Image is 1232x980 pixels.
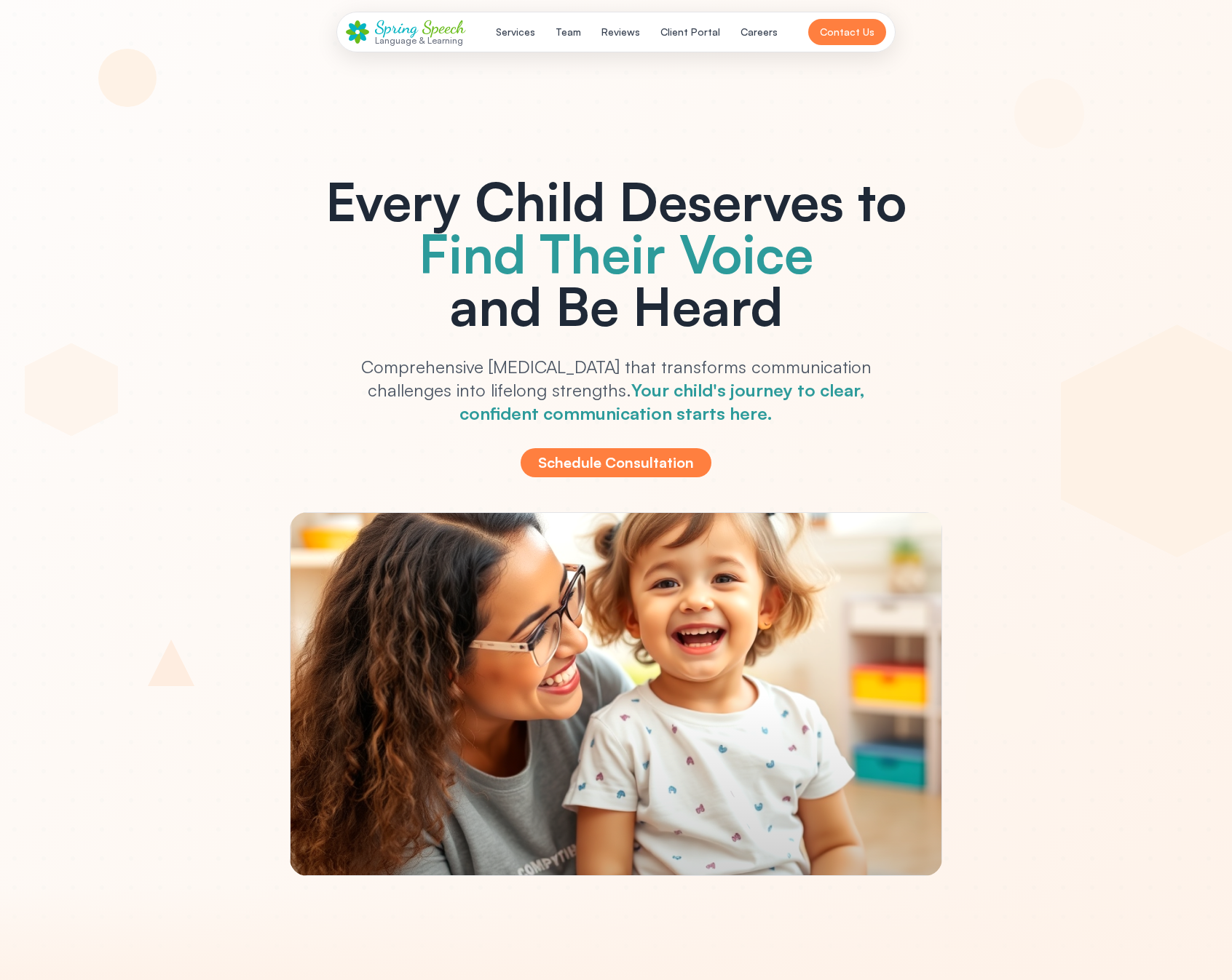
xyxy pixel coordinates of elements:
button: Team [547,19,590,45]
span: Your child's journey to clear, confident communication starts here. [459,379,865,424]
p: Comprehensive [MEDICAL_DATA] that transforms communication challenges into lifelong strengths. [336,355,896,425]
button: Careers [732,19,786,45]
button: Schedule Consultation [521,448,711,477]
h1: Every Child Deserves to and Be Heard [290,175,942,332]
span: Find Their Voice [419,220,813,286]
button: Contact Us [808,19,886,45]
div: Language & Learning [375,36,465,45]
button: Client Portal [652,19,729,45]
span: Spring [375,17,418,38]
button: Services [487,19,544,45]
button: Reviews [593,19,649,45]
span: Speech [422,17,465,38]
